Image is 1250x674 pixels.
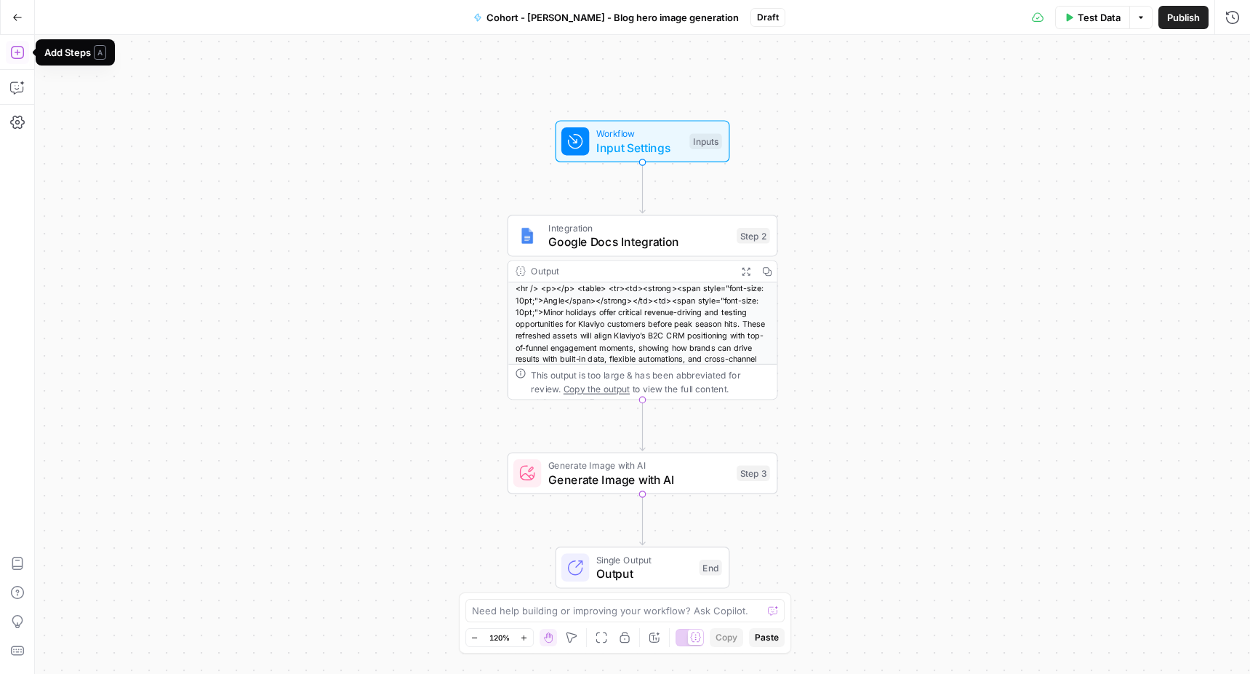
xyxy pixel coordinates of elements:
span: Publish [1167,10,1200,25]
span: Copy [716,631,737,644]
span: Input Settings [596,139,683,156]
button: Publish [1158,6,1209,29]
span: Integration [548,221,730,234]
div: Single OutputOutputEnd [508,547,778,589]
div: This output is too large & has been abbreviated for review. to view the full content. [531,368,770,395]
div: IntegrationGoogle Docs IntegrationStep 2Output<hr /> <p></p> <table> <tr><td><strong><span style=... [508,215,778,400]
div: Output [531,264,730,278]
span: 120% [489,632,510,643]
button: Copy [710,628,743,647]
button: Test Data [1055,6,1129,29]
div: Step 3 [737,465,770,481]
span: A [94,45,106,60]
div: WorkflowInput SettingsInputs [508,120,778,162]
g: Edge from step_3 to end [640,494,645,545]
button: Paste [749,628,785,647]
span: Cohort - [PERSON_NAME] - Blog hero image generation [486,10,739,25]
span: Paste [755,631,779,644]
div: End [700,560,722,576]
span: Draft [757,11,779,24]
span: Single Output [596,552,692,566]
span: Google Docs Integration [548,233,730,250]
span: Workflow [596,127,683,140]
span: Test Data [1078,10,1121,25]
span: Generate Image with AI [548,459,730,472]
span: Copy the output [563,384,629,394]
span: Output [596,565,692,582]
g: Edge from step_2 to step_3 [640,400,645,451]
div: Generate Image with AIGenerate Image with AIStep 3 [508,452,778,494]
img: Instagram%20post%20-%201%201.png [518,227,536,245]
div: Step 2 [737,228,770,244]
div: Add Steps [44,45,106,60]
div: Inputs [689,133,721,149]
span: Generate Image with AI [548,471,730,488]
button: Cohort - [PERSON_NAME] - Blog hero image generation [465,6,748,29]
g: Edge from start to step_2 [640,162,645,213]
